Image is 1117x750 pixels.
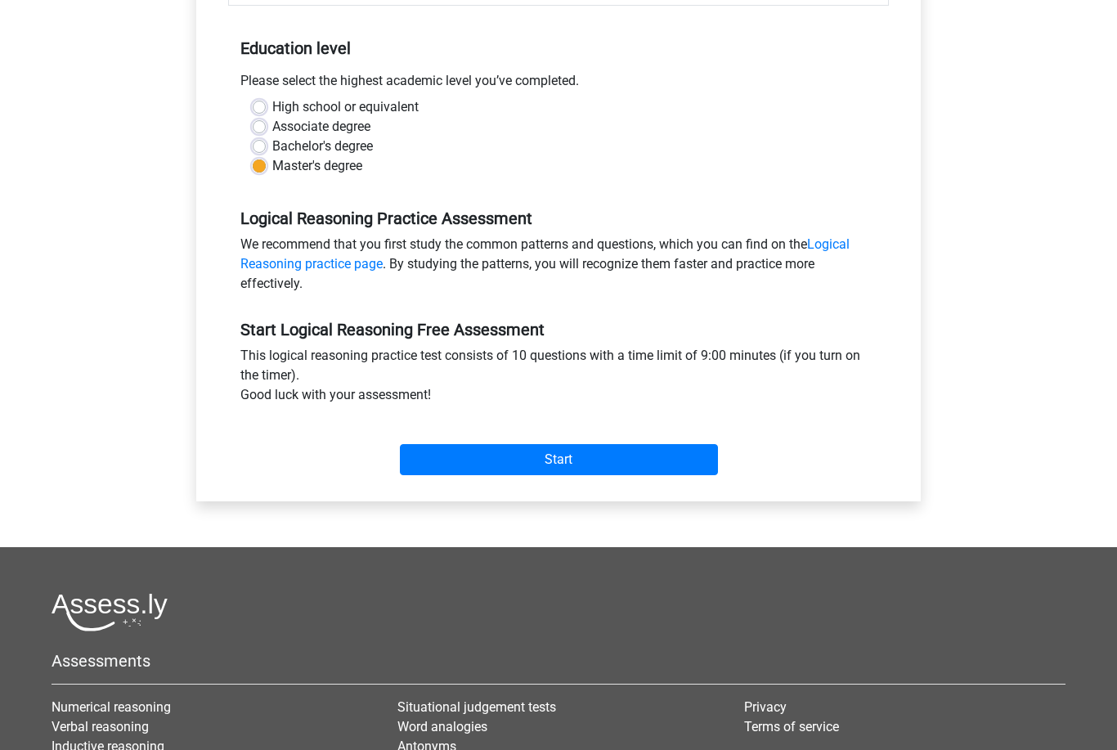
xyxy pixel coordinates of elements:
div: This logical reasoning practice test consists of 10 questions with a time limit of 9:00 minutes (... [228,347,889,412]
a: Situational judgement tests [397,700,556,716]
input: Start [400,445,718,476]
img: Assessly logo [52,594,168,632]
label: Bachelor's degree [272,137,373,157]
h5: Education level [240,33,877,65]
h5: Start Logical Reasoning Free Assessment [240,321,877,340]
a: Verbal reasoning [52,720,149,735]
h5: Logical Reasoning Practice Assessment [240,209,877,229]
div: We recommend that you first study the common patterns and questions, which you can find on the . ... [228,236,889,301]
a: Terms of service [744,720,839,735]
div: Please select the highest academic level you’ve completed. [228,72,889,98]
a: Privacy [744,700,787,716]
label: Associate degree [272,118,370,137]
a: Numerical reasoning [52,700,171,716]
label: Master's degree [272,157,362,177]
label: High school or equivalent [272,98,419,118]
h5: Assessments [52,652,1065,671]
a: Word analogies [397,720,487,735]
